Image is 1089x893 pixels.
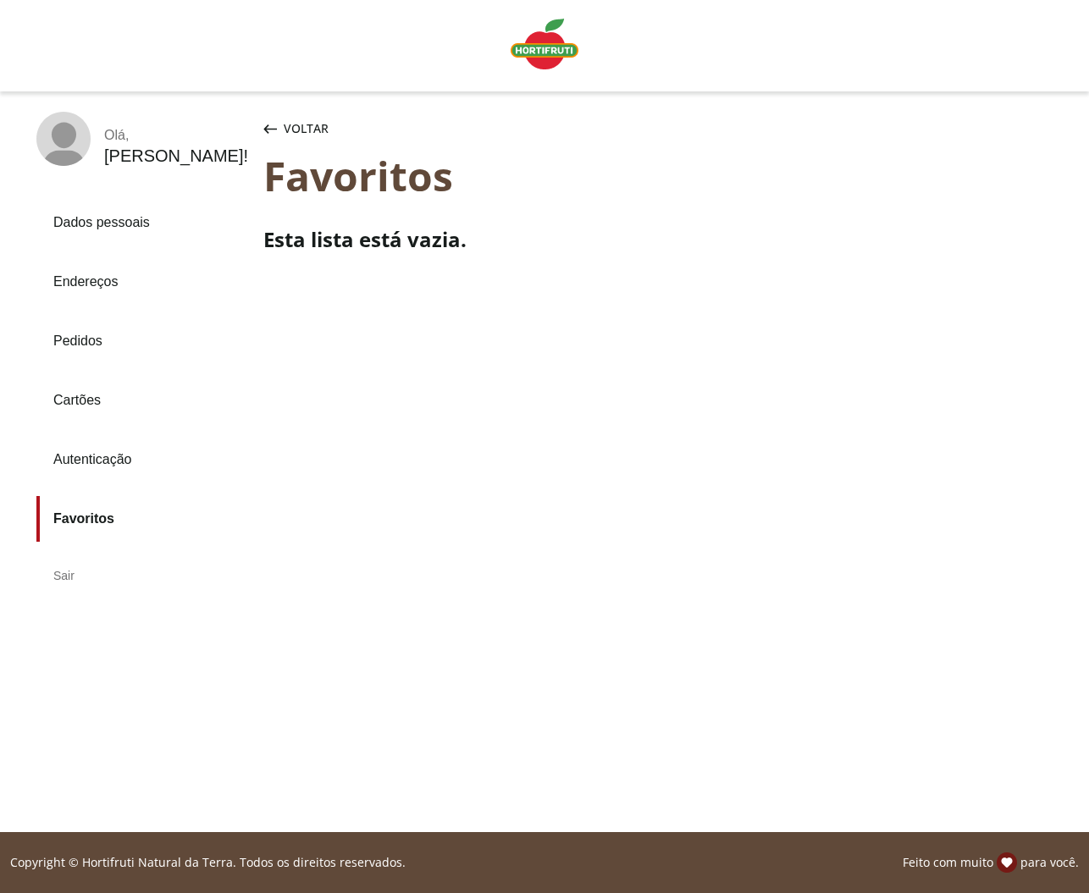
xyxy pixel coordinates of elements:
div: Olá , [104,128,248,143]
a: Favoritos [36,496,250,542]
a: Dados pessoais [36,200,250,245]
img: amor [997,852,1017,873]
a: Logo [504,12,585,80]
p: Copyright © Hortifruti Natural da Terra. Todos os direitos reservados. [10,854,406,871]
a: Autenticação [36,437,250,482]
h4: Esta lista está vazia. [263,226,467,253]
span: Voltar [284,120,329,137]
a: Endereços [36,259,250,305]
p: Feito com muito para você. [903,852,1079,873]
button: Voltar [260,112,332,146]
div: Linha de sessão [7,852,1082,873]
div: Sair [36,555,250,596]
div: [PERSON_NAME] ! [104,146,248,166]
div: Favoritos [263,152,1053,199]
img: Logo [511,19,578,69]
a: Pedidos [36,318,250,364]
a: Cartões [36,378,250,423]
